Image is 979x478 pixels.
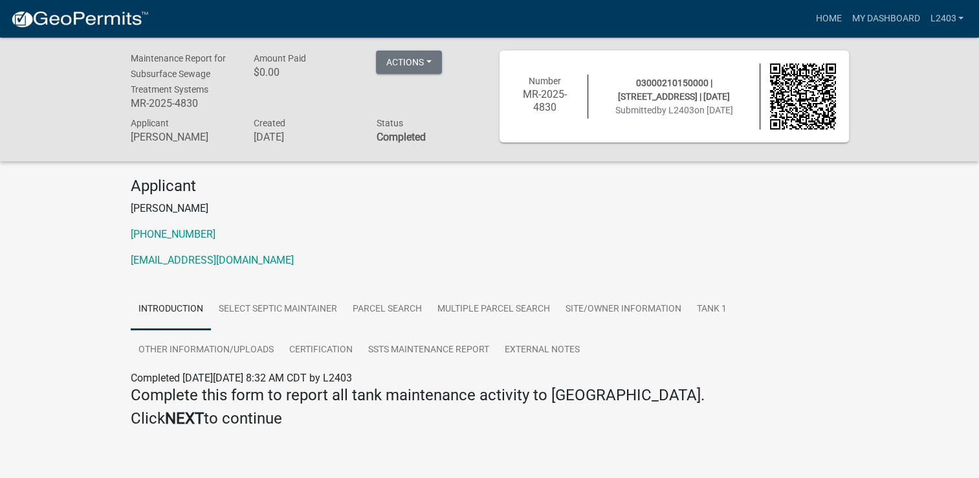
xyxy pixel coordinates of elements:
a: SSTS Maintenance Report [360,330,497,371]
h6: $0.00 [253,66,357,78]
span: Maintenance Report for Subsurface Sewage Treatment Systems [131,53,226,95]
span: by L2403 [657,105,694,115]
a: Select Septic Maintainer [211,289,345,330]
span: Completed [DATE][DATE] 8:32 AM CDT by L2403 [131,372,352,384]
a: L2403 [925,6,969,31]
span: Applicant [131,118,169,128]
a: Home [810,6,846,31]
a: My Dashboard [846,6,925,31]
a: Introduction [131,289,211,330]
span: Amount Paid [253,53,305,63]
a: Multiple Parcel Search [430,289,558,330]
h6: [PERSON_NAME] [131,131,234,143]
span: Status [376,118,402,128]
a: Certification [281,330,360,371]
a: Site/Owner Information [558,289,689,330]
img: QR code [770,63,836,130]
h6: [DATE] [253,131,357,143]
h4: Click to continue [131,409,849,428]
a: [PHONE_NUMBER] [131,228,215,240]
h4: Complete this form to report all tank maintenance activity to [GEOGRAPHIC_DATA]. [131,386,849,405]
h6: MR-2025-4830 [131,97,234,109]
span: Number [529,76,561,86]
a: Other Information/Uploads [131,330,281,371]
a: [EMAIL_ADDRESS][DOMAIN_NAME] [131,254,294,266]
a: Parcel search [345,289,430,330]
a: Tank 1 [689,289,734,330]
span: 03000210150000 | [STREET_ADDRESS] | [DATE] [618,78,730,102]
button: Actions [376,51,442,74]
h4: Applicant [131,177,849,196]
a: External Notes [497,330,588,371]
span: Submitted on [DATE] [615,105,733,115]
span: Created [253,118,285,128]
strong: NEXT [165,409,204,427]
strong: Completed [376,131,425,143]
h6: MR-2025-4830 [512,88,578,113]
p: [PERSON_NAME] [131,201,849,216]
